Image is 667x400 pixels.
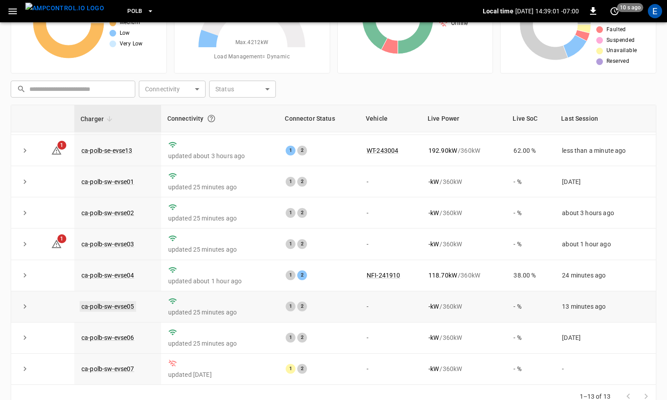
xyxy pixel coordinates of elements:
[297,364,307,374] div: 2
[606,46,637,55] span: Unavailable
[451,19,468,28] span: Offline
[286,333,295,343] div: 1
[286,208,295,218] div: 1
[421,105,507,132] th: Live Power
[18,331,32,344] button: expand row
[168,151,272,160] p: updated about 3 hours ago
[81,147,133,154] a: ca-polb-se-evse13
[360,229,421,260] td: -
[81,272,134,279] a: ca-polb-sw-evse04
[168,183,272,192] p: updated 25 minutes ago
[483,7,513,16] p: Local time
[360,291,421,322] td: -
[81,114,115,124] span: Charger
[297,177,307,187] div: 2
[428,302,439,311] p: - kW
[168,370,272,379] p: updated [DATE]
[18,206,32,220] button: expand row
[297,270,307,280] div: 2
[168,214,272,223] p: updated 25 minutes ago
[167,110,273,127] div: Connectivity
[506,260,555,291] td: 38.00 %
[297,239,307,249] div: 2
[18,269,32,282] button: expand row
[81,241,134,248] a: ca-polb-sw-evse03
[506,135,555,166] td: 62.00 %
[555,322,656,354] td: [DATE]
[81,178,134,185] a: ca-polb-sw-evse01
[286,302,295,311] div: 1
[81,365,134,372] a: ca-polb-sw-evse07
[81,209,134,216] a: ca-polb-sw-evse02
[286,239,295,249] div: 1
[428,208,500,217] div: / 360 kW
[555,197,656,229] td: about 3 hours ago
[127,6,142,16] span: PoLB
[81,334,134,341] a: ca-polb-sw-evse06
[214,53,290,61] span: Load Management = Dynamic
[606,57,629,66] span: Reserved
[297,208,307,218] div: 2
[297,146,307,155] div: 2
[607,4,622,18] button: set refresh interval
[428,271,500,280] div: / 360 kW
[360,322,421,354] td: -
[286,364,295,374] div: 1
[168,308,272,317] p: updated 25 minutes ago
[120,40,143,49] span: Very Low
[360,197,421,229] td: -
[428,333,439,342] p: - kW
[235,38,269,47] span: Max. 4212 kW
[168,339,272,348] p: updated 25 minutes ago
[168,277,272,286] p: updated about 1 hour ago
[606,36,635,45] span: Suspended
[506,105,555,132] th: Live SoC
[506,229,555,260] td: - %
[57,234,66,243] span: 1
[506,354,555,385] td: - %
[80,301,136,312] a: ca-polb-sw-evse05
[555,105,656,132] th: Last Session
[428,177,500,186] div: / 360 kW
[124,3,158,20] button: PoLB
[360,166,421,197] td: -
[286,270,295,280] div: 1
[617,3,643,12] span: 10 s ago
[428,146,457,155] p: 192.90 kW
[428,146,500,155] div: / 360 kW
[18,175,32,188] button: expand row
[18,144,32,157] button: expand row
[428,208,439,217] p: - kW
[286,177,295,187] div: 1
[18,237,32,251] button: expand row
[286,146,295,155] div: 1
[18,300,32,313] button: expand row
[555,354,656,385] td: -
[515,7,579,16] p: [DATE] 14:39:01 -07:00
[428,177,439,186] p: - kW
[18,362,32,376] button: expand row
[506,166,555,197] td: - %
[506,322,555,354] td: - %
[297,302,307,311] div: 2
[360,354,421,385] td: -
[506,197,555,229] td: - %
[555,291,656,322] td: 13 minutes ago
[555,260,656,291] td: 24 minutes ago
[428,364,439,373] p: - kW
[428,302,500,311] div: / 360 kW
[555,229,656,260] td: about 1 hour ago
[120,18,140,27] span: Medium
[428,364,500,373] div: / 360 kW
[428,240,500,249] div: / 360 kW
[428,333,500,342] div: / 360 kW
[555,135,656,166] td: less than a minute ago
[367,272,400,279] a: NFI-241910
[360,105,421,132] th: Vehicle
[120,29,130,38] span: Low
[606,25,626,34] span: Faulted
[51,240,62,247] a: 1
[203,110,219,127] button: Connection between the charger and our software.
[428,240,439,249] p: - kW
[297,333,307,343] div: 2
